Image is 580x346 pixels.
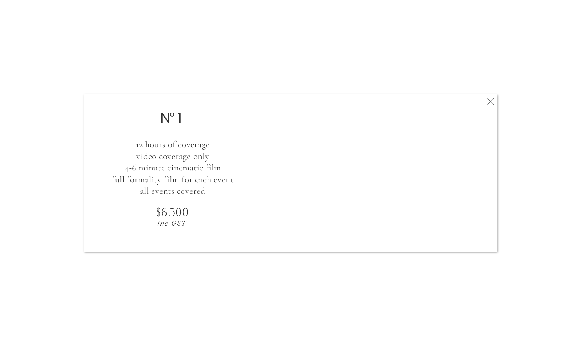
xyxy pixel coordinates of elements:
h2: N [158,110,173,127]
h2: $6,500 [139,208,206,224]
p: o [170,110,176,119]
iframe: 1051034868 [277,119,465,224]
h2: 1 [172,110,187,127]
p: inc GST [139,220,206,229]
h3: 12 hours of coverage video coverage only 4-6 minute cinematic film full formality film for each e... [87,139,259,185]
